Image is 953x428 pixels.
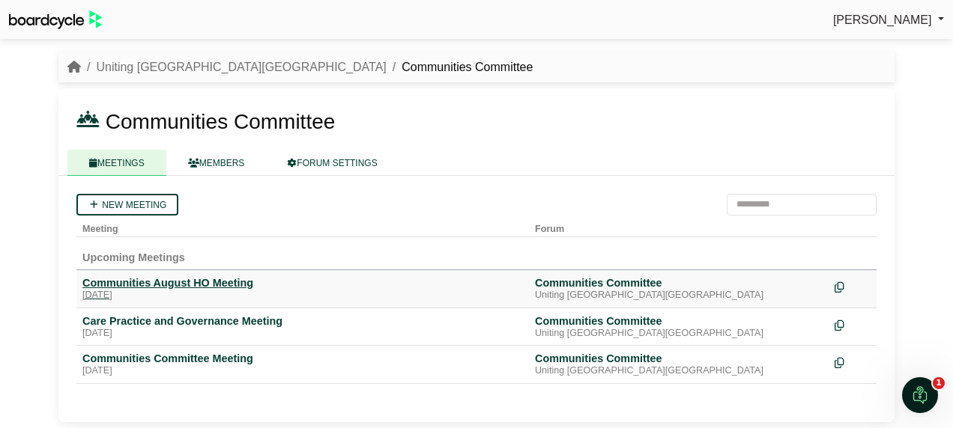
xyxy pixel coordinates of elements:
[82,352,523,365] div: Communities Committee Meeting
[82,328,523,340] div: [DATE]
[166,150,267,176] a: MEMBERS
[76,236,877,269] td: Upcoming Meetings
[96,61,386,73] a: Uniting [GEOGRAPHIC_DATA][GEOGRAPHIC_DATA]
[835,314,871,334] div: Make a copy
[266,150,399,176] a: FORUM SETTINGS
[535,276,823,302] a: Communities Committee Uniting [GEOGRAPHIC_DATA][GEOGRAPHIC_DATA]
[82,352,523,377] a: Communities Committee Meeting [DATE]
[835,352,871,372] div: Make a copy
[82,314,523,340] a: Care Practice and Governance Meeting [DATE]
[82,314,523,328] div: Care Practice and Governance Meeting
[67,58,533,77] nav: breadcrumb
[387,58,533,77] li: Communities Committee
[82,276,523,290] div: Communities August HO Meeting
[833,13,932,26] span: [PERSON_NAME]
[535,314,823,328] div: Communities Committee
[82,290,523,302] div: [DATE]
[535,328,823,340] div: Uniting [GEOGRAPHIC_DATA][GEOGRAPHIC_DATA]
[535,365,823,377] div: Uniting [GEOGRAPHIC_DATA][GEOGRAPHIC_DATA]
[106,110,336,133] span: Communities Committee
[82,365,523,377] div: [DATE]
[9,10,102,29] img: BoardcycleBlackGreen-aaafeed430059cb809a45853b8cf6d952af9d84e6e89e1f1685b34bfd5cb7d64.svg
[835,276,871,296] div: Make a copy
[76,215,529,237] th: Meeting
[933,377,945,389] span: 1
[833,10,944,30] a: [PERSON_NAME]
[535,314,823,340] a: Communities Committee Uniting [GEOGRAPHIC_DATA][GEOGRAPHIC_DATA]
[535,276,823,290] div: Communities Committee
[535,352,823,377] a: Communities Committee Uniting [GEOGRAPHIC_DATA][GEOGRAPHIC_DATA]
[535,352,823,365] div: Communities Committee
[529,215,829,237] th: Forum
[76,194,178,215] a: New meeting
[82,276,523,302] a: Communities August HO Meeting [DATE]
[67,150,166,176] a: MEETINGS
[902,377,938,413] iframe: Intercom live chat
[535,290,823,302] div: Uniting [GEOGRAPHIC_DATA][GEOGRAPHIC_DATA]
